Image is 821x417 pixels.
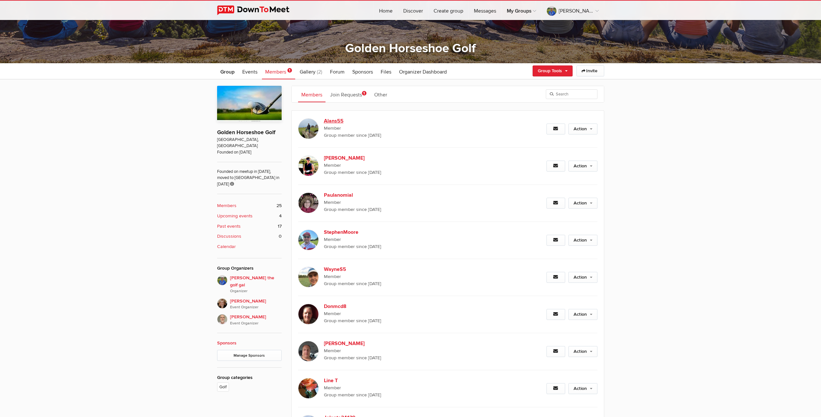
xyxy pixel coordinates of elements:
span: Group member since [DATE] [324,354,508,362]
i: Organizer [230,288,282,294]
div: Group categories [217,374,282,381]
span: Group member since [DATE] [324,317,508,324]
img: StephenMoore [298,230,319,250]
span: Gallery [300,69,315,75]
img: Travis Burrill [298,341,319,362]
a: Members 1 [262,63,295,79]
a: Action [568,272,597,283]
span: Member [324,162,508,169]
b: Line T [324,377,434,384]
a: Line T Member Group member since [DATE] [298,370,508,407]
span: 4 [279,213,282,220]
span: Member [324,347,508,354]
span: Group member since [DATE] [324,132,508,139]
span: Sponsors [352,69,373,75]
img: Paulanomial [298,193,319,213]
span: Founded on meetup in [DATE], moved to [GEOGRAPHIC_DATA] in [DATE] [217,162,282,187]
a: Golden Horseshoe Golf [217,129,275,136]
span: 25 [276,202,282,209]
b: Donmcd8 [324,303,434,310]
a: Gallery (2) [296,63,325,79]
span: [GEOGRAPHIC_DATA], [GEOGRAPHIC_DATA] [217,137,282,149]
a: [PERSON_NAME] the golf gal [542,1,604,20]
a: Action [568,124,597,134]
a: Join Requests1 [327,86,370,102]
a: Sponsors [349,63,376,79]
a: Upcoming events 4 [217,213,282,220]
b: WayneS5 [324,265,434,273]
b: Paulanomial [324,191,434,199]
span: Group member since [DATE] [324,280,508,287]
a: Discussions 0 [217,233,282,240]
span: Group member since [DATE] [324,169,508,176]
b: Past events [217,223,241,230]
span: Forum [330,69,345,75]
span: Member [324,310,508,317]
img: Beth the golf gal [217,275,227,285]
span: Member [324,384,508,392]
span: Group [220,69,235,75]
a: Discover [398,1,428,20]
span: Group member since [DATE] [324,206,508,213]
a: Members 25 [217,202,282,209]
a: [PERSON_NAME]Event Organizer [217,294,282,311]
span: [PERSON_NAME] [230,298,282,311]
img: Alans55 [298,118,319,139]
img: Greg Mais [217,314,227,324]
a: Members [298,86,325,102]
a: Action [568,309,597,320]
img: Rosalie [298,155,319,176]
input: Search [546,89,597,99]
a: [PERSON_NAME]Event Organizer [217,310,282,326]
span: Files [381,69,391,75]
span: 17 [278,223,282,230]
img: WayneS5 [298,267,319,287]
span: Member [324,125,508,132]
b: Upcoming events [217,213,253,220]
a: Organizer Dashboard [396,63,450,79]
a: Alans55 Member Group member since [DATE] [298,111,508,147]
a: Action [568,235,597,246]
a: Past events 17 [217,223,282,230]
a: Group [217,63,238,79]
a: Home [374,1,398,20]
span: 1 [362,91,366,95]
a: Action [568,161,597,172]
i: Event Organizer [230,304,282,310]
a: My Groups [502,1,541,20]
span: Group member since [DATE] [324,243,508,250]
a: Manage Sponsors [217,350,282,361]
img: Line T [298,378,319,399]
a: Messages [469,1,501,20]
b: Alans55 [324,117,434,125]
span: 1 [287,68,292,73]
span: Member [324,273,508,280]
a: Action [568,198,597,209]
i: Event Organizer [230,321,282,326]
a: Paulanomial Member Group member since [DATE] [298,185,508,222]
a: Action [568,346,597,357]
a: [PERSON_NAME] Member Group member since [DATE] [298,333,508,370]
span: [PERSON_NAME] the golf gal [230,274,282,294]
span: (2) [317,69,322,75]
b: Calendar [217,243,236,250]
a: Events [239,63,261,79]
span: [PERSON_NAME] [230,313,282,326]
span: Founded on [DATE] [217,149,282,155]
a: Calendar [217,243,282,250]
span: Members [265,69,286,75]
span: Events [242,69,257,75]
b: [PERSON_NAME] [324,340,434,347]
img: Caroline Nesbitt [217,298,227,309]
a: Donmcd8 Member Group member since [DATE] [298,296,508,333]
div: Group Organizers [217,265,282,272]
a: StephenMoore Member Group member since [DATE] [298,222,508,259]
img: Donmcd8 [298,304,319,324]
img: DownToMeet [217,5,299,15]
span: 0 [279,233,282,240]
a: Files [377,63,395,79]
a: [PERSON_NAME] the golf galOrganizer [217,275,282,294]
b: StephenMoore [324,228,434,236]
span: Organizer Dashboard [399,69,447,75]
img: Golden Horseshoe Golf [217,86,282,121]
